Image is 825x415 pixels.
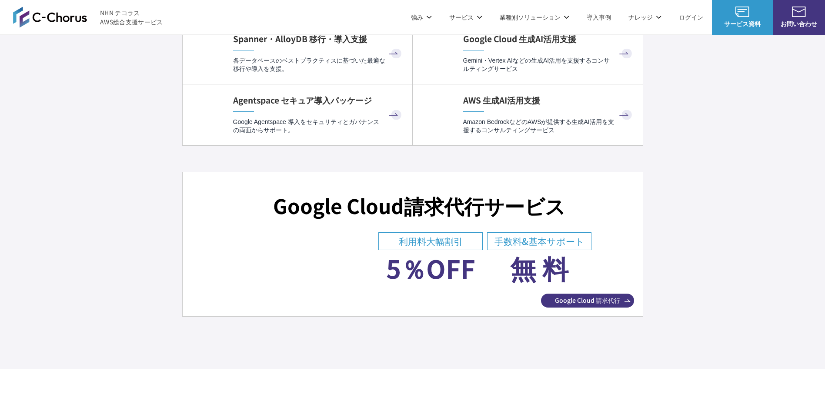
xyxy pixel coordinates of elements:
[247,234,290,278] img: Google Cloud Partner
[712,19,773,28] span: サービス資料
[487,254,591,281] dd: 無 料
[233,94,404,106] h4: Agentspace セキュア導入パッケージ
[411,13,432,22] p: 強み
[182,172,643,317] a: Google Cloud請求代行サービス Google Cloud Partner SELL PremierPartner Google Cloud 利用料大幅割引 5％OFF 手数料&基本サポ...
[233,33,404,45] h4: Spanner・AlloyDB 移行・導入支援
[13,7,87,27] img: AWS総合支援サービス C-Chorus
[449,13,482,22] p: サービス
[308,234,351,278] img: SELL PremierPartner Google Cloud
[587,13,611,22] a: 導入事例
[233,57,404,74] p: 各データベースのベストプラクティスに基づいた最適な移行や導入を支援。
[100,8,163,27] span: NHN テコラス AWS総合支援サービス
[463,118,634,135] p: Amazon BedrockなどのAWSが提供する生成AI活用を支援するコンサルティングサービス
[183,23,412,84] a: Spanner・AlloyDB 移行・導入支援 各データベースのベストプラクティスに基づいた最適な移行や導入を支援。
[183,84,412,145] a: Agentspace セキュア導入パッケージ Google Agentspace 導入をセキュリティとガバナンスの両面からサポート。
[13,7,163,27] a: AWS総合支援サービス C-Chorus NHN テコラスAWS総合支援サービス
[378,232,483,250] dt: 利用料大幅割引
[463,57,634,74] p: Gemini・Vertex AIなどの生成AI活用を支援するコンサルティングサービス
[463,33,634,45] h4: Google Cloud 生成AI活用支援
[413,84,643,145] a: AWS 生成AI活用支援 Amazon BedrockなどのAWSが提供する生成AI活用を支援するコンサルティングサービス
[233,118,404,135] p: Google Agentspace 導入をセキュリティとガバナンスの両面からサポート。
[500,13,569,22] p: 業種別ソリューション
[463,94,634,106] h4: AWS 生成AI活用支援
[679,13,703,22] a: ログイン
[273,191,565,219] h3: Google Cloud 請求代行サービス
[541,296,634,305] span: Google Cloud 請求代行
[773,19,825,28] span: お問い合わせ
[628,13,661,22] p: ナレッジ
[487,232,591,250] dt: 手数料&基本サポート
[386,250,475,286] strong: 5％OFF
[792,7,806,17] img: お問い合わせ
[735,7,749,17] img: AWS総合支援サービス C-Chorus サービス資料
[413,23,643,84] a: Google Cloud 生成AI活用支援 Gemini・Vertex AIなどの生成AI活用を支援するコンサルティングサービス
